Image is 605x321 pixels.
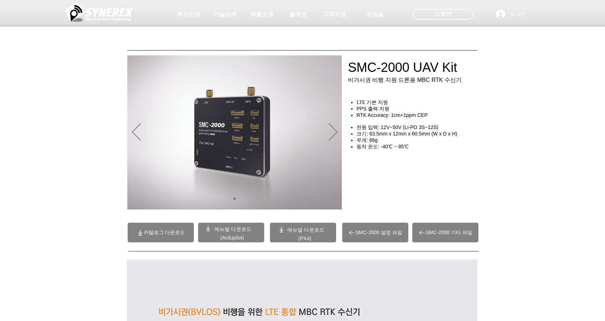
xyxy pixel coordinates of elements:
img: 씨너렉스_White_simbol_대지 1.png [65,2,133,23]
span: SMC-2000 기타 파일 [426,229,472,236]
button: 로그인 [491,8,530,21]
div: 스토어 [413,9,473,20]
img: SMC2000.jpg [127,55,342,209]
a: (Ardupilot) [220,235,244,241]
span: 카탈로그 다운로드 [144,229,185,236]
span: 동작 온도: -40℃ ~ 85℃ [356,144,408,149]
span: 전원 입력: 12V~50V (Li-PO 3S~12S) [356,124,438,130]
span: 무게: 66g [356,137,378,143]
a: 기술소개 [207,7,243,21]
span: RTK Accuracy: 1cm+1ppm CEP [356,112,428,118]
span: 로그인 [508,11,528,18]
span: 크기: 63.5mm x 12mm x 60.5mm (W x D x H) [356,131,457,137]
span: 제품소개 [250,11,273,18]
span: 스토어 [434,10,452,18]
a: 회사소개 [171,7,206,21]
div: 슬라이드쇼 [127,55,342,209]
span: 기술소개 [213,11,236,18]
a: (PX4) [298,236,311,241]
a: 자료실 [357,7,393,21]
nav: 슬라이드 [231,197,239,200]
a: 고객지원 [317,7,353,21]
a: 메뉴얼 다운로드 [215,226,251,232]
a: SMC-2000 기타 파일 [412,223,478,242]
span: 회사소개 [177,11,200,18]
a: 01 [233,197,236,200]
a: 카탈로그 다운로드 [128,223,194,242]
a: 메뉴얼 다운로드 [287,227,324,233]
span: 고객지원 [323,11,346,18]
a: 제품소개 [244,7,280,21]
span: 자료실 [367,11,384,18]
button: 이전 [132,123,141,142]
span: 솔루션 [290,11,307,18]
a: SMC-2000 설정 파일 [342,223,408,242]
a: 솔루션 [280,7,316,21]
button: 다음 [329,123,338,142]
span: SMC-2000 설정 파일 [355,229,402,236]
